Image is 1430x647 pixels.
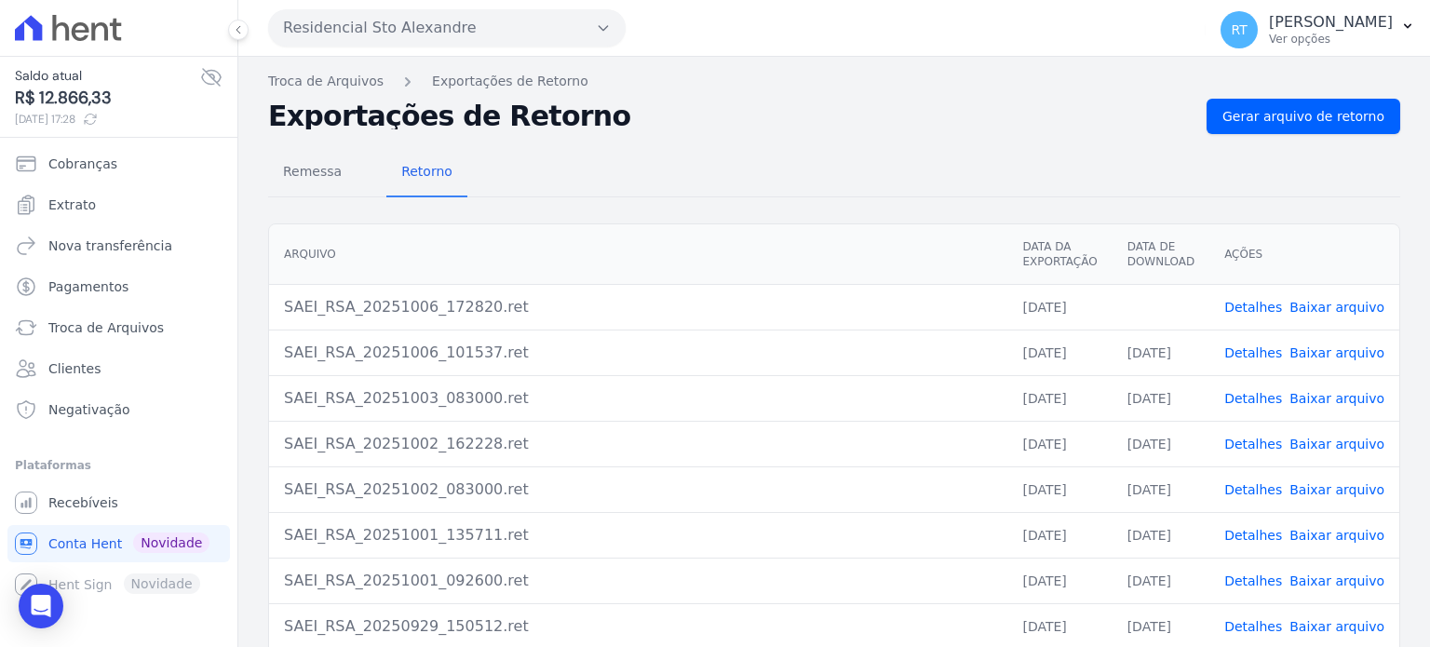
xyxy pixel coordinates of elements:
th: Data de Download [1113,224,1209,285]
td: [DATE] [1113,421,1209,466]
td: [DATE] [1113,512,1209,558]
a: Conta Hent Novidade [7,525,230,562]
td: [DATE] [1007,421,1112,466]
h2: Exportações de Retorno [268,103,1192,129]
nav: Sidebar [15,145,223,603]
span: Troca de Arquivos [48,318,164,337]
th: Arquivo [269,224,1007,285]
p: Ver opções [1269,32,1393,47]
a: Detalhes [1224,391,1282,406]
div: SAEI_RSA_20251001_092600.ret [284,570,992,592]
nav: Breadcrumb [268,72,1400,91]
span: Gerar arquivo de retorno [1222,107,1384,126]
span: Nova transferência [48,236,172,255]
a: Gerar arquivo de retorno [1207,99,1400,134]
div: SAEI_RSA_20251006_172820.ret [284,296,992,318]
a: Baixar arquivo [1289,573,1384,588]
a: Detalhes [1224,528,1282,543]
span: RT [1231,23,1247,36]
a: Baixar arquivo [1289,528,1384,543]
td: [DATE] [1113,558,1209,603]
button: RT [PERSON_NAME] Ver opções [1206,4,1430,56]
a: Remessa [268,149,357,197]
a: Baixar arquivo [1289,345,1384,360]
a: Clientes [7,350,230,387]
span: Novidade [133,532,209,553]
td: [DATE] [1007,375,1112,421]
td: [DATE] [1113,330,1209,375]
p: [PERSON_NAME] [1269,13,1393,32]
span: Recebíveis [48,493,118,512]
a: Detalhes [1224,437,1282,452]
a: Baixar arquivo [1289,437,1384,452]
td: [DATE] [1007,466,1112,512]
a: Extrato [7,186,230,223]
button: Residencial Sto Alexandre [268,9,626,47]
span: Retorno [390,153,464,190]
a: Baixar arquivo [1289,300,1384,315]
span: Saldo atual [15,66,200,86]
span: Negativação [48,400,130,419]
a: Retorno [386,149,467,197]
div: SAEI_RSA_20250929_150512.ret [284,615,992,638]
td: [DATE] [1007,330,1112,375]
td: [DATE] [1007,558,1112,603]
a: Troca de Arquivos [7,309,230,346]
span: Pagamentos [48,277,128,296]
span: R$ 12.866,33 [15,86,200,111]
div: SAEI_RSA_20251002_162228.ret [284,433,992,455]
div: SAEI_RSA_20251006_101537.ret [284,342,992,364]
a: Pagamentos [7,268,230,305]
a: Negativação [7,391,230,428]
div: SAEI_RSA_20251002_083000.ret [284,479,992,501]
a: Troca de Arquivos [268,72,384,91]
td: [DATE] [1113,375,1209,421]
a: Baixar arquivo [1289,619,1384,634]
span: Remessa [272,153,353,190]
td: [DATE] [1007,512,1112,558]
div: SAEI_RSA_20251003_083000.ret [284,387,992,410]
td: [DATE] [1007,284,1112,330]
div: SAEI_RSA_20251001_135711.ret [284,524,992,546]
span: [DATE] 17:28 [15,111,200,128]
a: Nova transferência [7,227,230,264]
a: Recebíveis [7,484,230,521]
a: Exportações de Retorno [432,72,588,91]
span: Conta Hent [48,534,122,553]
a: Baixar arquivo [1289,482,1384,497]
td: [DATE] [1113,466,1209,512]
a: Baixar arquivo [1289,391,1384,406]
th: Data da Exportação [1007,224,1112,285]
div: Plataformas [15,454,223,477]
div: Open Intercom Messenger [19,584,63,628]
a: Detalhes [1224,482,1282,497]
span: Extrato [48,195,96,214]
a: Detalhes [1224,573,1282,588]
a: Detalhes [1224,619,1282,634]
a: Cobranças [7,145,230,182]
a: Detalhes [1224,300,1282,315]
span: Cobranças [48,155,117,173]
span: Clientes [48,359,101,378]
th: Ações [1209,224,1399,285]
a: Detalhes [1224,345,1282,360]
